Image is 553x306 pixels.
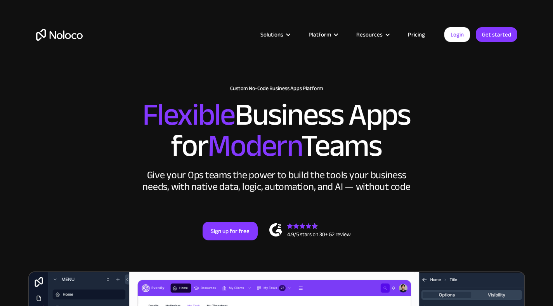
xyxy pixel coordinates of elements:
[260,30,283,40] div: Solutions
[203,222,258,240] a: Sign up for free
[142,86,235,144] span: Flexible
[356,30,383,40] div: Resources
[36,29,83,41] a: home
[444,27,470,42] a: Login
[141,169,413,193] div: Give your Ops teams the power to build the tools your business needs, with native data, logic, au...
[36,85,517,92] h1: Custom No-Code Business Apps Platform
[398,30,435,40] a: Pricing
[208,117,301,175] span: Modern
[251,30,299,40] div: Solutions
[36,99,517,162] h2: Business Apps for Teams
[299,30,347,40] div: Platform
[347,30,398,40] div: Resources
[309,30,331,40] div: Platform
[476,27,517,42] a: Get started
